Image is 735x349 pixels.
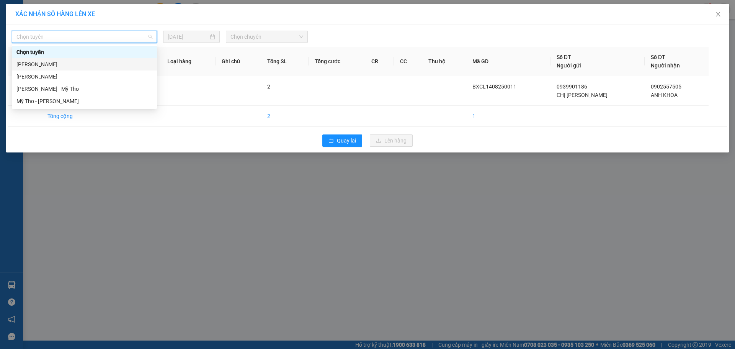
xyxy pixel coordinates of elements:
th: Tổng cước [309,47,365,76]
span: close [715,11,721,17]
input: 14/08/2025 [168,33,208,41]
span: Người gửi [557,62,581,69]
span: Quay lại [337,136,356,145]
span: CHỊ [PERSON_NAME] [557,92,608,98]
th: Thu hộ [422,47,466,76]
div: Cao Lãnh - Hồ Chí Minh [12,58,157,70]
li: VP [GEOGRAPHIC_DATA] [53,33,102,58]
button: Close [707,4,729,25]
td: 2 [261,106,309,127]
div: Chọn tuyến [16,48,152,56]
th: CR [365,47,394,76]
td: 1 [466,106,550,127]
li: [PERSON_NAME] [4,4,111,18]
span: 2 [267,84,270,90]
span: Chọn chuyến [230,31,303,43]
div: Chọn tuyến [12,46,157,58]
button: uploadLên hàng [370,134,413,147]
div: [PERSON_NAME] [16,60,152,69]
span: ANH KHOA [651,92,678,98]
th: Loại hàng [161,47,216,76]
th: Tổng SL [261,47,309,76]
th: Ghi chú [216,47,261,76]
button: rollbackQuay lại [322,134,362,147]
li: VP BX [PERSON_NAME] [4,33,53,49]
th: CC [394,47,423,76]
span: 0939901186 [557,84,587,90]
div: Mỹ Tho - Cao Lãnh [12,95,157,107]
span: 0902557505 [651,84,681,90]
td: Tổng cộng [41,106,97,127]
span: Số ĐT [557,54,571,60]
th: Mã GD [466,47,550,76]
img: logo.jpg [4,4,31,31]
span: XÁC NHẬN SỐ HÀNG LÊN XE [15,10,95,18]
td: 1 [8,76,41,106]
div: [PERSON_NAME] [16,72,152,81]
span: Người nhận [651,62,680,69]
span: Chọn tuyến [16,31,152,43]
th: STT [8,47,41,76]
span: environment [4,51,9,56]
div: Cao Lãnh - Mỹ Tho [12,83,157,95]
div: Mỹ Tho - [PERSON_NAME] [16,97,152,105]
div: Hồ Chí Minh - Cao Lãnh [12,70,157,83]
div: [PERSON_NAME] - Mỹ Tho [16,85,152,93]
span: BXCL1408250011 [472,84,516,90]
span: Số ĐT [651,54,665,60]
span: rollback [328,138,334,144]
